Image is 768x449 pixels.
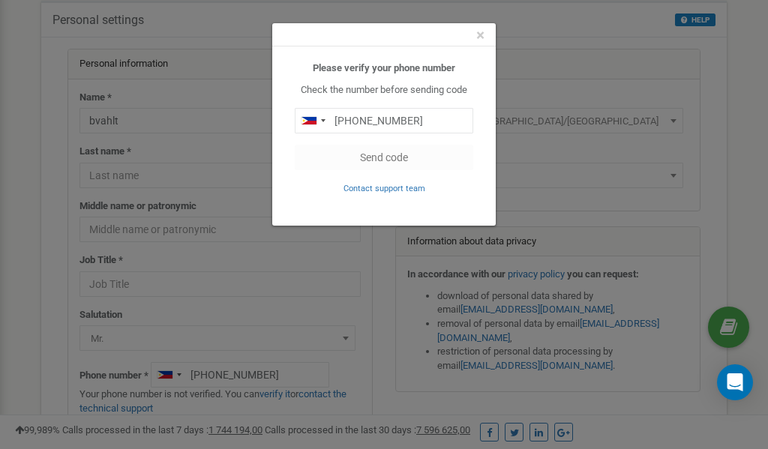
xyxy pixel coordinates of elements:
[295,109,330,133] div: Telephone country code
[476,28,484,43] button: Close
[343,182,425,193] a: Contact support team
[295,83,473,97] p: Check the number before sending code
[313,62,455,73] b: Please verify your phone number
[717,364,753,400] div: Open Intercom Messenger
[476,26,484,44] span: ×
[295,145,473,170] button: Send code
[343,184,425,193] small: Contact support team
[295,108,473,133] input: 0905 123 4567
